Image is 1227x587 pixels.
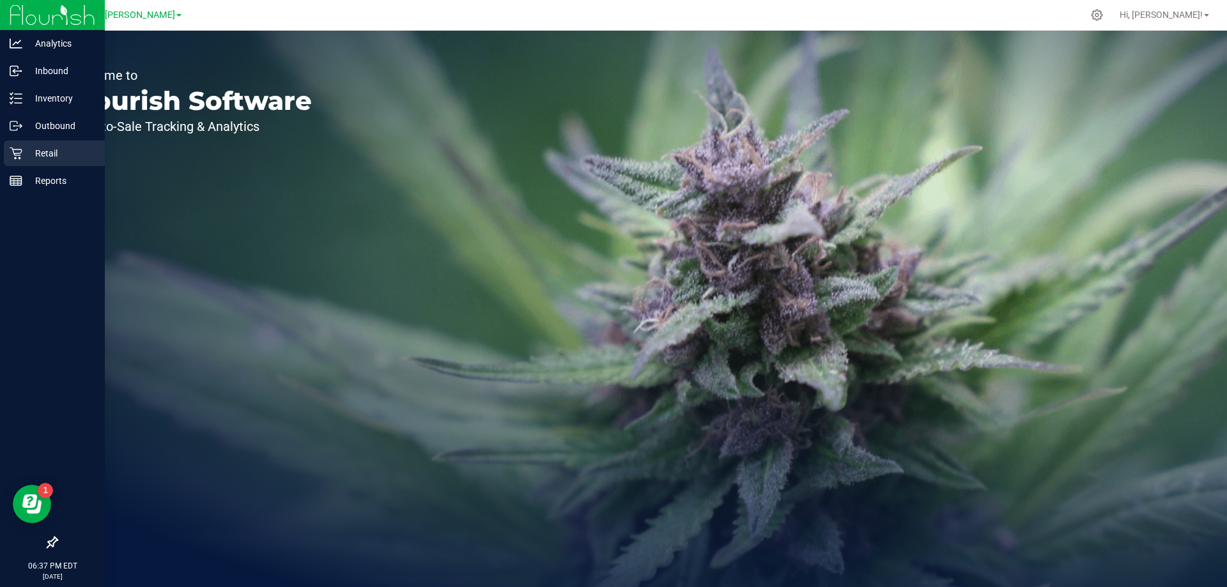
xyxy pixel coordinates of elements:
[69,120,312,133] p: Seed-to-Sale Tracking & Analytics
[13,485,51,523] iframe: Resource center
[6,572,99,581] p: [DATE]
[80,10,175,20] span: GA1 - [PERSON_NAME]
[10,65,22,77] inline-svg: Inbound
[10,37,22,50] inline-svg: Analytics
[69,88,312,114] p: Flourish Software
[6,560,99,572] p: 06:37 PM EDT
[1089,9,1105,21] div: Manage settings
[10,174,22,187] inline-svg: Reports
[10,92,22,105] inline-svg: Inventory
[69,69,312,82] p: Welcome to
[22,36,99,51] p: Analytics
[22,173,99,188] p: Reports
[10,147,22,160] inline-svg: Retail
[22,91,99,106] p: Inventory
[22,146,99,161] p: Retail
[10,119,22,132] inline-svg: Outbound
[1120,10,1203,20] span: Hi, [PERSON_NAME]!
[22,118,99,133] p: Outbound
[38,483,53,498] iframe: Resource center unread badge
[22,63,99,79] p: Inbound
